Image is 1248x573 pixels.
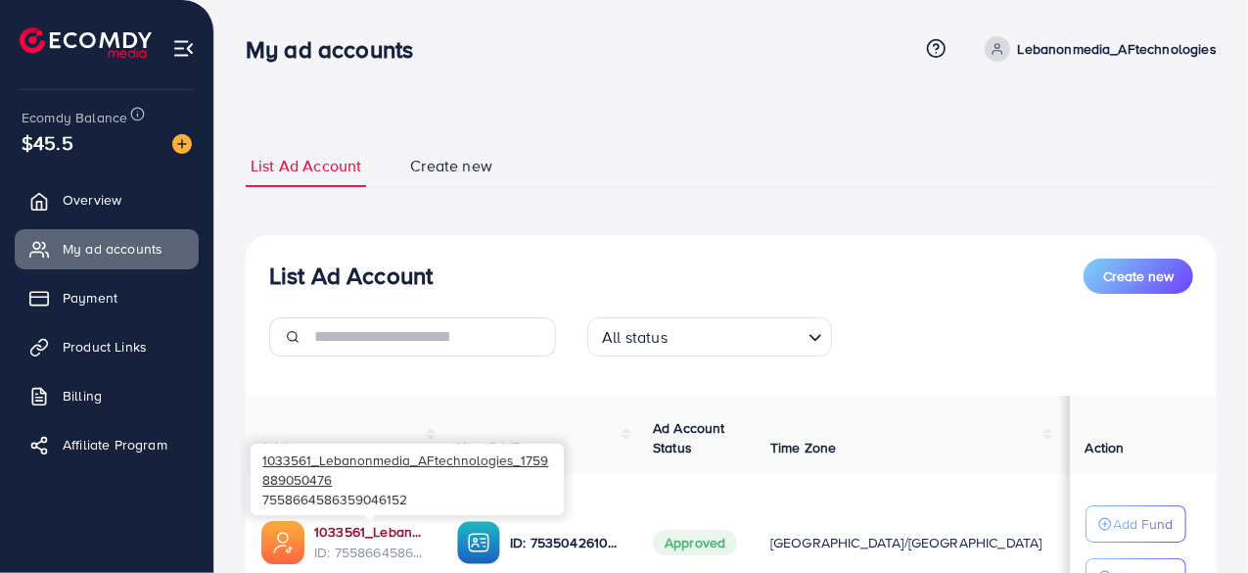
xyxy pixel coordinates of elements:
[63,386,102,406] span: Billing
[1086,438,1125,457] span: Action
[63,288,117,308] span: Payment
[22,108,127,127] span: Ecomdy Balance
[977,36,1217,62] a: Lebanonmedia_AFtechnologies
[251,155,361,177] span: List Ad Account
[262,451,548,489] span: 1033561_Lebanonmedia_AFtechnologies_1759889050476
[15,180,199,219] a: Overview
[269,262,433,290] h3: List Ad Account
[63,337,147,357] span: Product Links
[410,155,492,177] span: Create new
[172,134,192,154] img: image
[63,435,167,454] span: Affiliate Program
[598,323,671,352] span: All status
[15,327,199,366] a: Product Links
[314,543,426,562] span: ID: 7558664586359046152
[246,35,429,64] h3: My ad accounts
[63,239,162,259] span: My ad accounts
[1103,266,1174,286] span: Create new
[653,418,725,457] span: Ad Account Status
[172,37,195,60] img: menu
[15,376,199,415] a: Billing
[15,425,199,464] a: Affiliate Program
[20,27,152,58] img: logo
[1084,259,1193,294] button: Create new
[63,190,121,210] span: Overview
[510,531,622,554] p: ID: 7535042610151407617
[251,444,564,514] div: 7558664586359046152
[770,533,1042,552] span: [GEOGRAPHIC_DATA]/[GEOGRAPHIC_DATA]
[457,521,500,564] img: ic-ba-acc.ded83a64.svg
[1165,485,1233,558] iframe: Chat
[18,119,76,167] span: $45.5
[314,522,426,542] a: 1033561_Lebanonmedia_AFtechnologies_1759889050476
[673,319,801,352] input: Search for option
[15,229,199,268] a: My ad accounts
[15,278,199,317] a: Payment
[1114,512,1174,536] p: Add Fund
[587,317,832,357] div: Search for option
[653,530,737,555] span: Approved
[1086,505,1186,543] button: Add Fund
[261,521,304,564] img: ic-ads-acc.e4c84228.svg
[1018,37,1217,61] p: Lebanonmedia_AFtechnologies
[770,438,836,457] span: Time Zone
